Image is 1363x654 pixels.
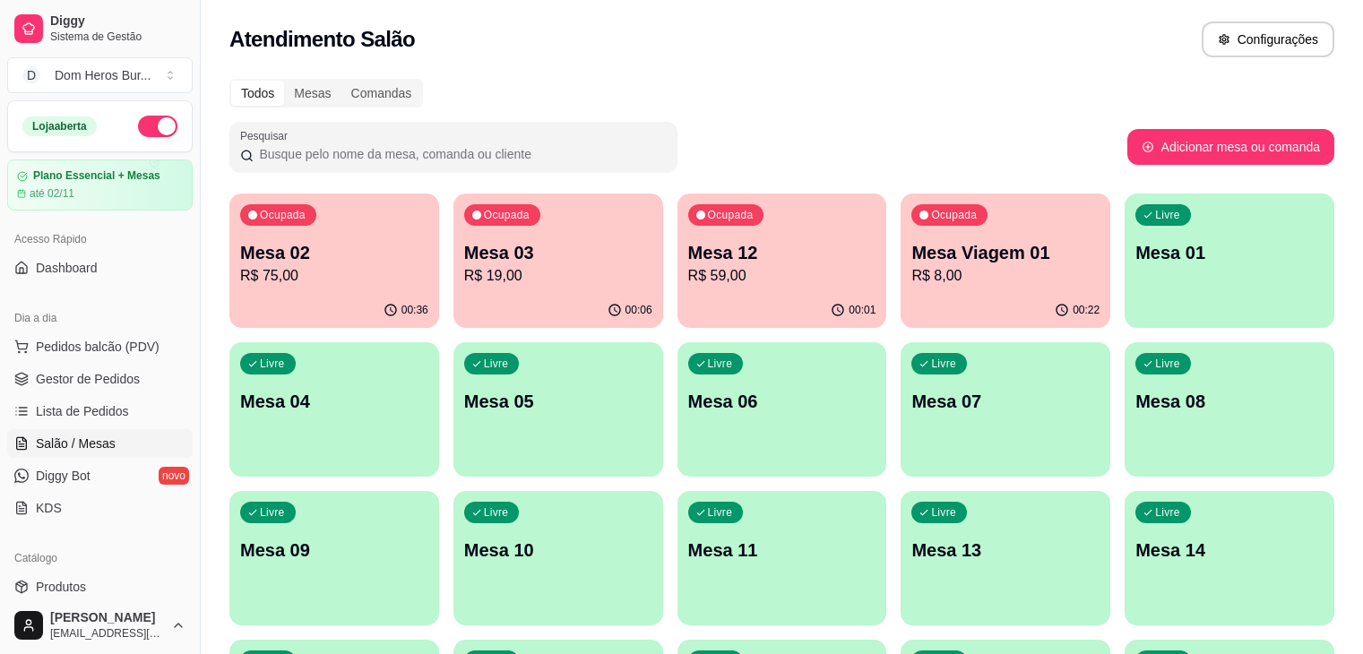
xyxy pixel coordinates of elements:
[7,57,193,93] button: Select a team
[1073,303,1100,317] p: 00:22
[677,342,887,477] button: LivreMesa 06
[55,66,151,84] div: Dom Heros Bur ...
[7,544,193,572] div: Catálogo
[1155,208,1180,222] p: Livre
[7,225,193,254] div: Acesso Rápido
[1125,194,1334,328] button: LivreMesa 01
[688,538,876,563] p: Mesa 11
[7,572,193,601] a: Produtos
[931,357,956,371] p: Livre
[7,365,193,393] a: Gestor de Pedidos
[50,13,185,30] span: Diggy
[138,116,177,137] button: Alterar Status
[36,578,86,596] span: Produtos
[1155,357,1180,371] p: Livre
[33,169,160,183] article: Plano Essencial + Mesas
[401,303,428,317] p: 00:36
[1135,389,1324,414] p: Mesa 08
[1125,342,1334,477] button: LivreMesa 08
[284,81,341,106] div: Mesas
[7,604,193,647] button: [PERSON_NAME][EMAIL_ADDRESS][DOMAIN_NAME]
[1135,538,1324,563] p: Mesa 14
[7,461,193,490] a: Diggy Botnovo
[1127,129,1334,165] button: Adicionar mesa ou comanda
[911,538,1100,563] p: Mesa 13
[911,389,1100,414] p: Mesa 07
[688,265,876,287] p: R$ 59,00
[229,491,439,625] button: LivreMesa 09
[677,491,887,625] button: LivreMesa 11
[7,332,193,361] button: Pedidos balcão (PDV)
[464,389,652,414] p: Mesa 05
[931,208,977,222] p: Ocupada
[7,304,193,332] div: Dia a dia
[7,7,193,50] a: DiggySistema de Gestão
[30,186,74,201] article: até 02/11
[453,194,663,328] button: OcupadaMesa 03R$ 19,0000:06
[688,240,876,265] p: Mesa 12
[36,435,116,452] span: Salão / Mesas
[7,429,193,458] a: Salão / Mesas
[240,538,428,563] p: Mesa 09
[688,389,876,414] p: Mesa 06
[229,25,415,54] h2: Atendimento Salão
[341,81,422,106] div: Comandas
[1125,491,1334,625] button: LivreMesa 14
[901,491,1110,625] button: LivreMesa 13
[260,208,306,222] p: Ocupada
[260,505,285,520] p: Livre
[36,370,140,388] span: Gestor de Pedidos
[229,342,439,477] button: LivreMesa 04
[22,66,40,84] span: D
[50,610,164,626] span: [PERSON_NAME]
[484,208,530,222] p: Ocupada
[453,342,663,477] button: LivreMesa 05
[229,194,439,328] button: OcupadaMesa 02R$ 75,0000:36
[464,265,652,287] p: R$ 19,00
[901,194,1110,328] button: OcupadaMesa Viagem 01R$ 8,0000:22
[50,626,164,641] span: [EMAIL_ADDRESS][DOMAIN_NAME]
[911,265,1100,287] p: R$ 8,00
[708,208,754,222] p: Ocupada
[901,342,1110,477] button: LivreMesa 07
[36,467,91,485] span: Diggy Bot
[708,357,733,371] p: Livre
[36,338,160,356] span: Pedidos balcão (PDV)
[677,194,887,328] button: OcupadaMesa 12R$ 59,0000:01
[36,499,62,517] span: KDS
[484,505,509,520] p: Livre
[240,128,294,143] label: Pesquisar
[7,494,193,522] a: KDS
[260,357,285,371] p: Livre
[484,357,509,371] p: Livre
[36,402,129,420] span: Lista de Pedidos
[911,240,1100,265] p: Mesa Viagem 01
[7,159,193,211] a: Plano Essencial + Mesasaté 02/11
[36,259,98,277] span: Dashboard
[254,145,667,163] input: Pesquisar
[625,303,652,317] p: 00:06
[849,303,876,317] p: 00:01
[22,116,97,136] div: Loja aberta
[931,505,956,520] p: Livre
[1135,240,1324,265] p: Mesa 01
[1155,505,1180,520] p: Livre
[453,491,663,625] button: LivreMesa 10
[464,240,652,265] p: Mesa 03
[240,240,428,265] p: Mesa 02
[7,254,193,282] a: Dashboard
[464,538,652,563] p: Mesa 10
[708,505,733,520] p: Livre
[240,265,428,287] p: R$ 75,00
[7,397,193,426] a: Lista de Pedidos
[231,81,284,106] div: Todos
[50,30,185,44] span: Sistema de Gestão
[240,389,428,414] p: Mesa 04
[1202,22,1334,57] button: Configurações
